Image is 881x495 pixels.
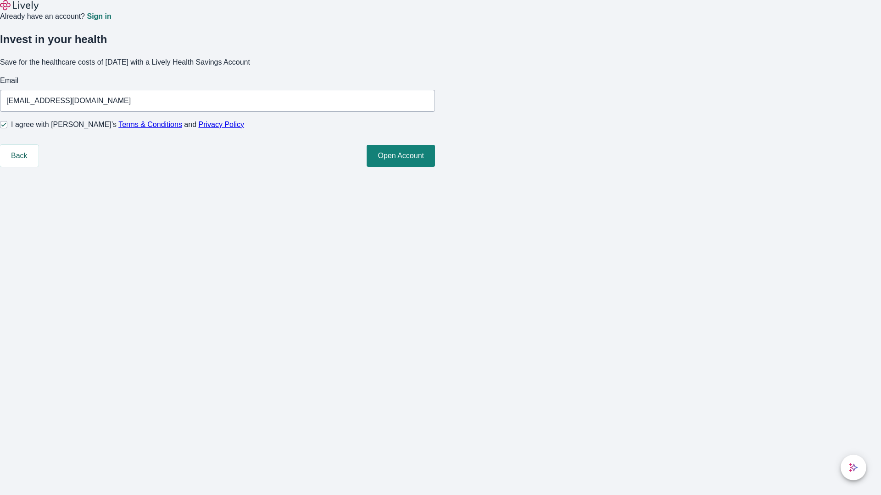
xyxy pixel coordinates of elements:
a: Privacy Policy [199,121,245,128]
button: chat [841,455,866,480]
a: Terms & Conditions [118,121,182,128]
a: Sign in [87,13,111,20]
button: Open Account [367,145,435,167]
span: I agree with [PERSON_NAME]’s and [11,119,244,130]
svg: Lively AI Assistant [849,463,858,472]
